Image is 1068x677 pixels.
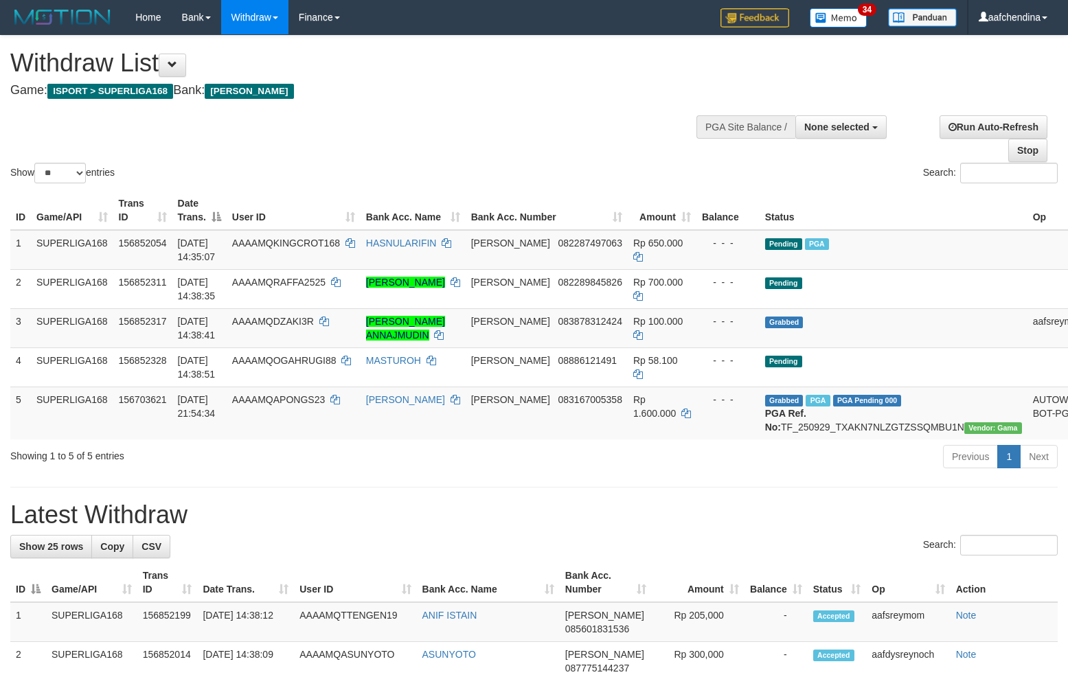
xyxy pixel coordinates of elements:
[10,84,698,97] h4: Game: Bank:
[558,355,617,366] span: Copy 08886121491 to clipboard
[46,602,137,642] td: SUPERLIGA168
[702,393,754,406] div: - - -
[565,663,629,674] span: Copy 087775144237 to clipboard
[10,191,31,230] th: ID
[808,563,867,602] th: Status: activate to sort column ascending
[31,230,113,270] td: SUPERLIGA168
[10,347,31,387] td: 4
[558,277,622,288] span: Copy 082289845826 to clipboard
[227,191,361,230] th: User ID: activate to sort column ascending
[19,541,83,552] span: Show 25 rows
[31,347,113,387] td: SUPERLIGA168
[633,277,683,288] span: Rp 700.000
[795,115,887,139] button: None selected
[422,610,477,621] a: ANIF ISTAIN
[366,316,445,341] a: [PERSON_NAME] ANNAJMUDIN
[178,316,216,341] span: [DATE] 14:38:41
[47,84,173,99] span: ISPORT > SUPERLIGA168
[1020,445,1058,468] a: Next
[633,238,683,249] span: Rp 650.000
[951,563,1058,602] th: Action
[888,8,957,27] img: panduan.png
[232,316,314,327] span: AAAAMQDZAKI3R
[232,277,326,288] span: AAAAMQRAFFA2525
[558,316,622,327] span: Copy 083878312424 to clipboard
[46,563,137,602] th: Game/API: activate to sort column ascending
[141,541,161,552] span: CSV
[923,163,1058,183] label: Search:
[720,8,789,27] img: Feedback.jpg
[997,445,1021,468] a: 1
[765,408,806,433] b: PGA Ref. No:
[178,355,216,380] span: [DATE] 14:38:51
[10,49,698,77] h1: Withdraw List
[765,395,804,406] span: Grabbed
[805,238,829,250] span: Marked by aafheankoy
[119,355,167,366] span: 156852328
[10,444,435,463] div: Showing 1 to 5 of 5 entries
[10,163,115,183] label: Show entries
[417,563,560,602] th: Bank Acc. Name: activate to sort column ascending
[137,563,198,602] th: Trans ID: activate to sort column ascending
[806,395,830,406] span: Marked by aafchhiseyha
[133,535,170,558] a: CSV
[702,236,754,250] div: - - -
[702,314,754,328] div: - - -
[745,563,808,602] th: Balance: activate to sort column ascending
[813,650,854,661] span: Accepted
[858,3,876,16] span: 34
[960,163,1058,183] input: Search:
[366,355,421,366] a: MASTUROH
[10,308,31,347] td: 3
[810,8,867,27] img: Button%20Memo.svg
[366,277,445,288] a: [PERSON_NAME]
[178,277,216,301] span: [DATE] 14:38:35
[765,356,802,367] span: Pending
[471,277,550,288] span: [PERSON_NAME]
[960,535,1058,555] input: Search:
[422,649,476,660] a: ASUNYOTO
[633,316,683,327] span: Rp 100.000
[232,394,325,405] span: AAAAMQAPONGS23
[956,610,977,621] a: Note
[34,163,86,183] select: Showentries
[745,602,808,642] td: -
[10,501,1058,529] h1: Latest Withdraw
[294,602,416,642] td: AAAAMQTTENGEN19
[294,563,416,602] th: User ID: activate to sort column ascending
[31,191,113,230] th: Game/API: activate to sort column ascending
[232,238,340,249] span: AAAAMQKINGCROT168
[366,394,445,405] a: [PERSON_NAME]
[923,535,1058,555] label: Search:
[119,277,167,288] span: 156852311
[804,122,870,133] span: None selected
[833,395,902,406] span: PGA Pending
[471,316,550,327] span: [PERSON_NAME]
[466,191,628,230] th: Bank Acc. Number: activate to sort column ascending
[558,394,622,405] span: Copy 083167005358 to clipboard
[565,610,644,621] span: [PERSON_NAME]
[702,354,754,367] div: - - -
[628,191,696,230] th: Amount: activate to sort column ascending
[10,7,115,27] img: MOTION_logo.png
[940,115,1047,139] a: Run Auto-Refresh
[119,238,167,249] span: 156852054
[652,563,745,602] th: Amount: activate to sort column ascending
[560,563,652,602] th: Bank Acc. Number: activate to sort column ascending
[10,387,31,439] td: 5
[760,191,1027,230] th: Status
[197,563,294,602] th: Date Trans.: activate to sort column ascending
[813,610,854,622] span: Accepted
[178,394,216,419] span: [DATE] 21:54:34
[366,238,437,249] a: HASNULARIFIN
[765,277,802,289] span: Pending
[10,230,31,270] td: 1
[565,623,629,634] span: Copy 085601831536 to clipboard
[100,541,124,552] span: Copy
[361,191,466,230] th: Bank Acc. Name: activate to sort column ascending
[696,191,760,230] th: Balance
[558,238,622,249] span: Copy 082287497063 to clipboard
[943,445,998,468] a: Previous
[137,602,198,642] td: 156852199
[471,238,550,249] span: [PERSON_NAME]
